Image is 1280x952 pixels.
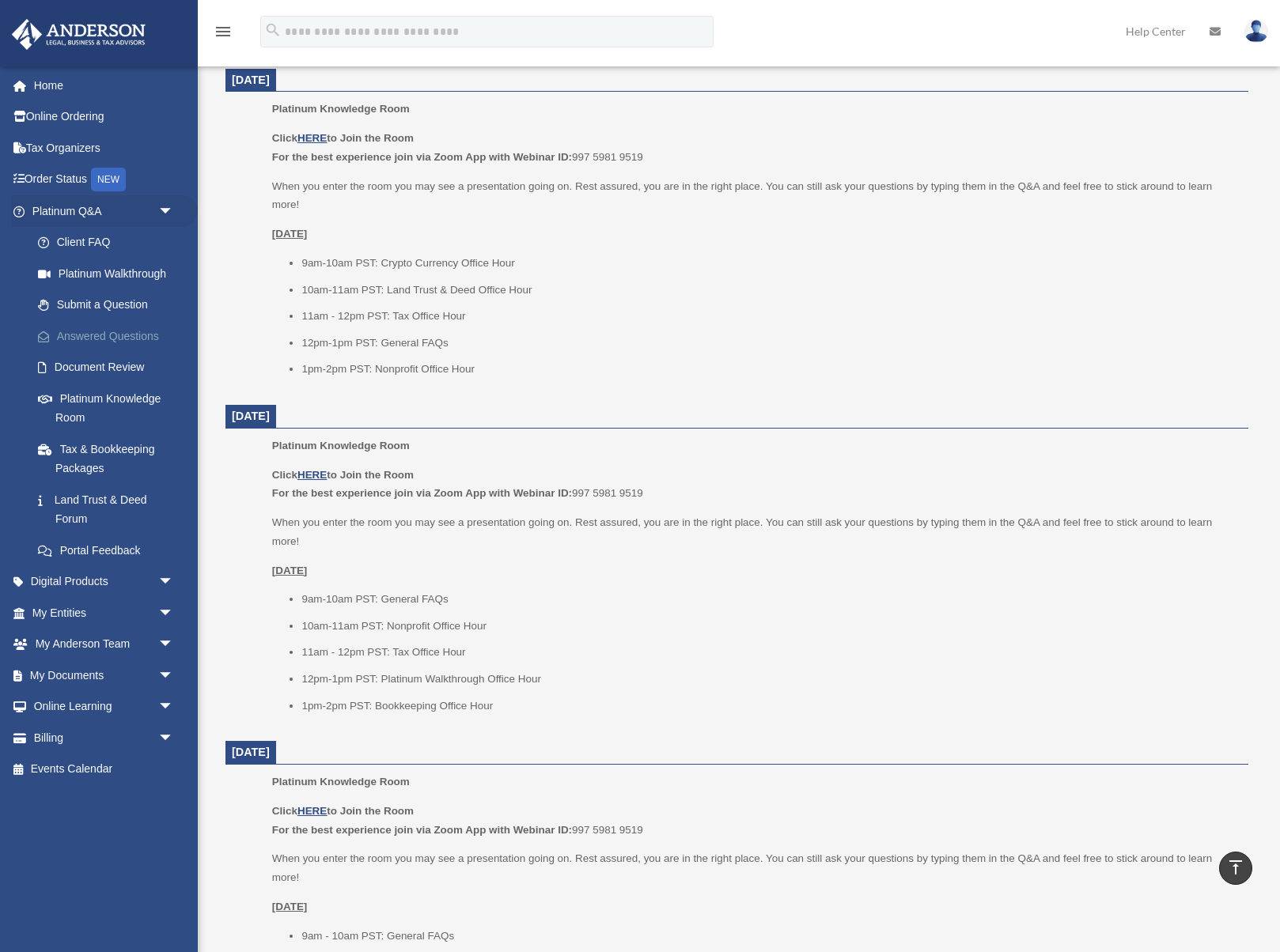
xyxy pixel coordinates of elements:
[232,74,270,86] span: [DATE]
[11,566,198,598] a: Digital Productsarrow_drop_down
[214,22,233,41] i: menu
[11,629,198,660] a: My Anderson Teamarrow_drop_down
[22,383,190,433] a: Platinum Knowledge Room
[301,617,1237,636] li: 10am-11am PST: Nonprofit Office Hour
[1244,20,1268,43] img: User Pic
[272,849,1237,886] p: When you enter the room you may see a presentation going on. Rest assured, you are in the right p...
[297,805,327,817] a: HERE
[301,643,1237,662] li: 11am - 12pm PST: Tax Office Hour
[272,565,308,576] u: [DATE]
[272,469,414,481] b: Click to Join the Room
[301,254,1237,273] li: 9am-10am PST: Crypto Currency Office Hour
[301,307,1237,326] li: 11am - 12pm PST: Tax Office Hour
[301,670,1237,689] li: 12pm-1pm PST: Platinum Walkthrough Office Hour
[301,697,1237,716] li: 1pm-2pm PST: Bookkeeping Office Hour
[301,281,1237,300] li: 10am-11am PST: Land Trust & Deed Office Hour
[272,103,410,115] span: Platinum Knowledge Room
[22,227,198,259] a: Client FAQ
[11,101,198,133] a: Online Ordering
[272,776,410,788] span: Platinum Knowledge Room
[11,691,198,723] a: Online Learningarrow_drop_down
[272,129,1237,166] p: 997 5981 9519
[158,566,190,599] span: arrow_drop_down
[22,320,198,352] a: Answered Questions
[22,352,198,383] a: Document Review
[264,21,282,39] i: search
[11,754,198,785] a: Events Calendar
[11,722,198,754] a: Billingarrow_drop_down
[232,746,270,758] span: [DATE]
[22,535,198,566] a: Portal Feedback
[272,466,1237,503] p: 997 5981 9519
[1226,858,1245,877] i: vertical_align_top
[11,70,198,101] a: Home
[7,19,150,50] img: Anderson Advisors Platinum Portal
[272,151,572,163] b: For the best experience join via Zoom App with Webinar ID:
[272,228,308,240] u: [DATE]
[272,487,572,499] b: For the best experience join via Zoom App with Webinar ID:
[11,132,198,164] a: Tax Organizers
[272,824,572,836] b: For the best experience join via Zoom App with Webinar ID:
[22,433,198,484] a: Tax & Bookkeeping Packages
[297,469,327,481] a: HERE
[272,177,1237,214] p: When you enter the room you may see a presentation going on. Rest assured, you are in the right p...
[11,597,198,629] a: My Entitiesarrow_drop_down
[272,805,414,817] b: Click to Join the Room
[301,590,1237,609] li: 9am-10am PST: General FAQs
[232,410,270,422] span: [DATE]
[158,597,190,629] span: arrow_drop_down
[214,28,233,41] a: menu
[158,659,190,692] span: arrow_drop_down
[301,927,1237,946] li: 9am - 10am PST: General FAQs
[158,722,190,754] span: arrow_drop_down
[301,360,1237,379] li: 1pm-2pm PST: Nonprofit Office Hour
[158,195,190,228] span: arrow_drop_down
[1219,852,1252,885] a: vertical_align_top
[91,168,126,191] div: NEW
[11,164,198,196] a: Order StatusNEW
[158,691,190,723] span: arrow_drop_down
[272,440,410,451] span: Platinum Knowledge Room
[272,802,1237,839] p: 997 5981 9519
[11,659,198,691] a: My Documentsarrow_drop_down
[272,513,1237,550] p: When you enter the room you may see a presentation going on. Rest assured, you are in the right p...
[22,484,198,535] a: Land Trust & Deed Forum
[272,132,414,144] b: Click to Join the Room
[158,629,190,661] span: arrow_drop_down
[272,901,308,912] u: [DATE]
[11,195,198,227] a: Platinum Q&Aarrow_drop_down
[22,258,198,289] a: Platinum Walkthrough
[301,334,1237,353] li: 12pm-1pm PST: General FAQs
[22,289,198,321] a: Submit a Question
[297,132,327,144] a: HERE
